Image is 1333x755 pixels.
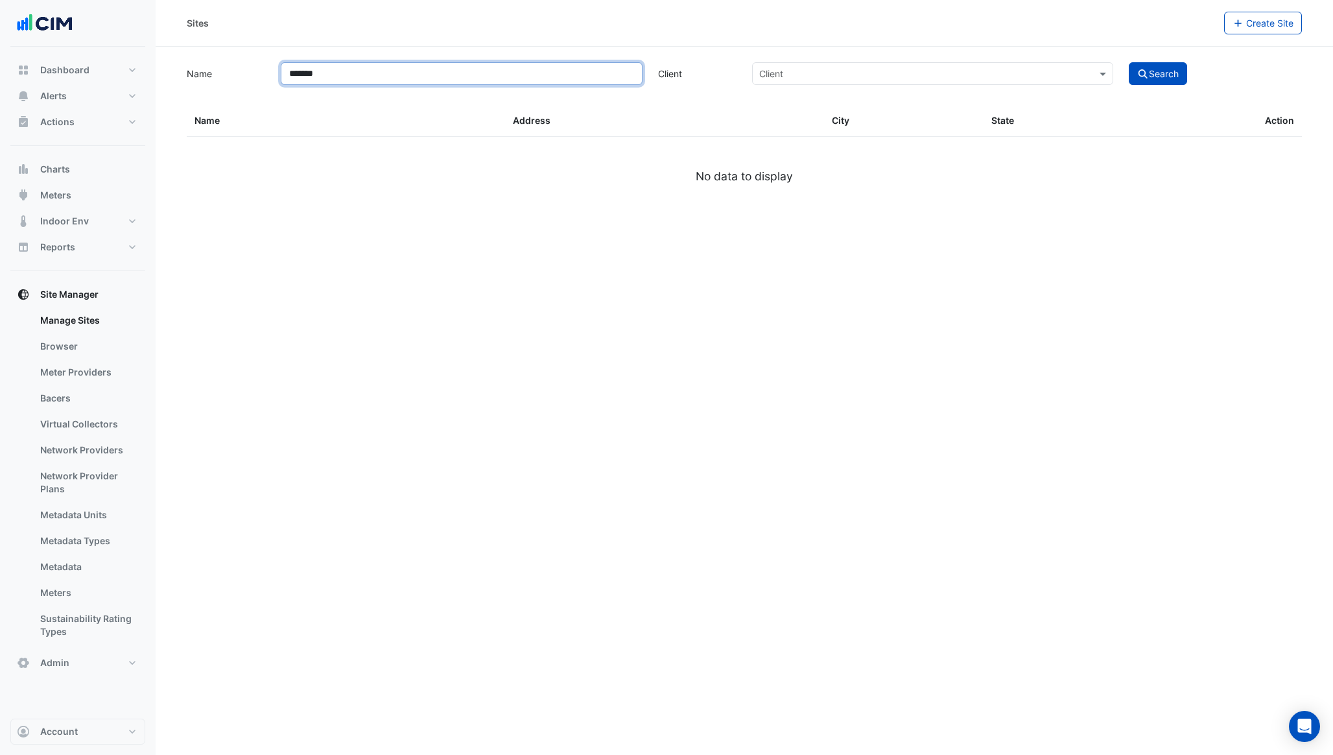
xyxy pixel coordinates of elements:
label: Client [650,62,744,85]
span: Create Site [1246,18,1293,29]
app-icon: Site Manager [17,288,30,301]
a: Metadata Units [30,502,145,528]
span: State [991,115,1014,126]
a: Manage Sites [30,307,145,333]
a: Virtual Collectors [30,411,145,437]
span: Indoor Env [40,215,89,228]
a: Network Provider Plans [30,463,145,502]
button: Meters [10,182,145,208]
a: Sustainability Rating Types [30,606,145,645]
a: Metadata [30,554,145,580]
app-icon: Indoor Env [17,215,30,228]
span: Alerts [40,90,67,102]
a: Bacers [30,385,145,411]
img: Company Logo [16,10,74,36]
span: Meters [40,189,71,202]
span: Charts [40,163,70,176]
div: Open Intercom Messenger [1289,711,1320,742]
span: Dashboard [40,64,89,77]
a: Meters [30,580,145,606]
button: Reports [10,234,145,260]
button: Admin [10,650,145,676]
app-icon: Reports [17,241,30,254]
label: Name [179,62,273,85]
app-icon: Dashboard [17,64,30,77]
span: Account [40,725,78,738]
button: Actions [10,109,145,135]
button: Charts [10,156,145,182]
a: Browser [30,333,145,359]
button: Alerts [10,83,145,109]
button: Search [1129,62,1187,85]
div: Sites [187,16,209,30]
app-icon: Meters [17,189,30,202]
span: Address [513,115,550,126]
button: Dashboard [10,57,145,83]
span: City [832,115,849,126]
button: Create Site [1224,12,1303,34]
div: Site Manager [10,307,145,650]
button: Indoor Env [10,208,145,234]
app-icon: Alerts [17,90,30,102]
button: Account [10,719,145,745]
a: Metadata Types [30,528,145,554]
div: No data to display [187,168,1302,185]
a: Network Providers [30,437,145,463]
span: Site Manager [40,288,99,301]
app-icon: Charts [17,163,30,176]
app-icon: Actions [17,115,30,128]
span: Actions [40,115,75,128]
span: Reports [40,241,75,254]
span: Name [195,115,220,126]
button: Site Manager [10,282,145,307]
span: Action [1265,114,1294,128]
span: Admin [40,656,69,669]
app-icon: Admin [17,656,30,669]
a: Meter Providers [30,359,145,385]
